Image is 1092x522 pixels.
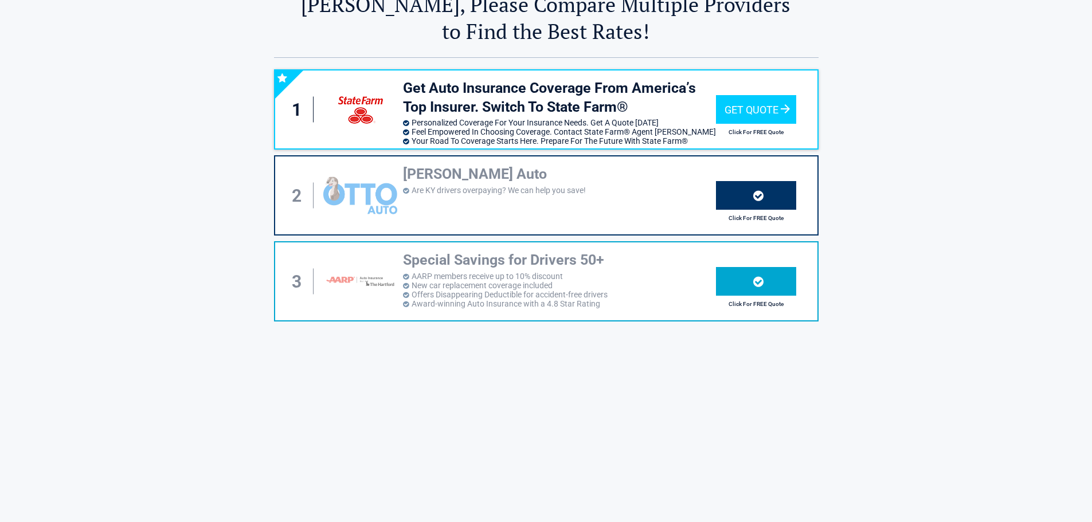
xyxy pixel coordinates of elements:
[403,186,716,195] li: Are KY drivers overpaying? We can help you save!
[323,264,397,299] img: thehartford's logo
[403,251,716,270] h3: Special Savings for Drivers 50+
[403,290,716,299] li: Offers Disappearing Deductible for accident-free drivers
[326,75,395,144] img: quotesinsurancekentucky's logo
[716,129,796,135] h2: Click For FREE Quote
[323,177,397,214] img: ottoinsurance's logo
[287,269,314,295] div: 3
[403,127,716,136] li: Feel Empowered In Choosing Coverage. Contact State Farm® Agent [PERSON_NAME]
[287,183,314,209] div: 2
[716,215,796,221] h2: Click For FREE Quote
[403,118,716,127] li: Personalized Coverage For Your Insurance Needs. Get A Quote [DATE]
[403,79,716,116] h3: Get Auto Insurance Coverage From America’s Top Insurer. Switch To State Farm®
[716,301,796,307] h2: Click For FREE Quote
[287,97,314,123] div: 1
[403,165,716,184] h3: [PERSON_NAME] Auto
[403,299,716,308] li: Award-winning Auto Insurance with a 4.8 Star Rating
[716,95,796,124] div: Get Quote
[403,136,716,146] li: Your Road To Coverage Starts Here. Prepare For The Future With State Farm®
[403,272,716,281] li: AARP members receive up to 10% discount
[403,281,716,290] li: New car replacement coverage included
